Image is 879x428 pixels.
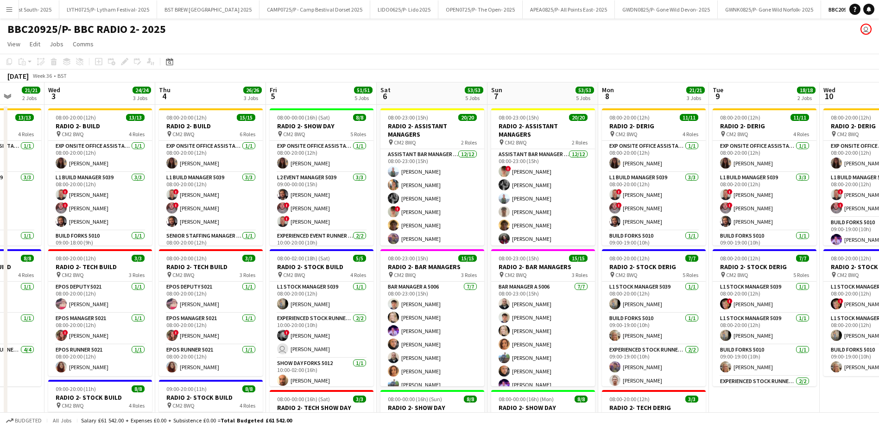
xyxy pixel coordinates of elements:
span: 08:00-20:00 (12h) [720,114,760,121]
span: 20/20 [458,114,477,121]
span: CM2 8WQ [62,271,84,278]
span: ! [173,202,179,208]
span: 3 Roles [572,271,588,278]
span: ! [284,202,290,208]
app-card-role: Build Forks 50101/109:00-19:00 (10h)[PERSON_NAME] [713,345,816,376]
app-job-card: 08:00-23:00 (15h)20/20RADIO 2- ASSISTANT MANAGERS CM2 8WQ2 RolesAssistant Bar Manager 500612/1208... [380,108,484,245]
span: Sat [380,86,391,94]
app-card-role: Build Forks 50101/109:00-18:00 (9h) [48,231,152,262]
span: Sun [491,86,502,94]
span: ! [838,189,843,195]
app-card-role: EPOS Runner 50211/108:00-20:00 (12h)[PERSON_NAME] [159,345,263,376]
app-card-role: L2 Event Manager 50393/309:00-00:00 (15h)[PERSON_NAME]![PERSON_NAME]![PERSON_NAME] [270,172,373,231]
span: CM2 8WQ [615,271,638,278]
span: ! [727,298,733,304]
div: 3 Jobs [244,94,261,101]
span: 15/15 [237,114,255,121]
span: ! [838,298,843,304]
span: Wed [48,86,60,94]
span: 2 Roles [572,139,588,146]
h3: RADIO 2- TECH BUILD [48,263,152,271]
span: CM2 8WQ [726,271,748,278]
span: ! [506,166,511,171]
span: 8 [601,91,614,101]
app-job-card: 08:00-20:00 (12h)3/3RADIO 2- TECH BUILD CM2 8WQ3 RolesEPOS Deputy 50211/108:00-20:00 (12h)[PERSON... [48,249,152,376]
app-card-role: EPOS Runner 50211/108:00-20:00 (12h)[PERSON_NAME] [48,345,152,376]
div: 08:00-20:00 (12h)7/7RADIO 2- STOCK DERIG CM2 8WQ5 RolesL1 Stock Manager 50391/108:00-20:00 (12h)[... [602,249,706,386]
button: Budgeted [5,415,43,426]
app-card-role: L1 Build Manager 50393/308:00-20:00 (12h)![PERSON_NAME]![PERSON_NAME][PERSON_NAME] [48,172,152,231]
span: CM2 8WQ [172,271,195,278]
h3: RADIO 2- BUILD [159,122,263,130]
app-card-role: Build Forks 50101/109:00-19:00 (10h) [602,231,706,262]
span: 3 Roles [240,271,255,278]
span: 08:00-23:00 (15h) [499,114,539,121]
app-card-role: Senior Staffing Manager 50391/108:00-20:00 (12h) [159,231,263,262]
app-card-role: L1 Stock Manager 50391/108:00-20:00 (12h)[PERSON_NAME] [602,282,706,313]
h3: RADIO 2- STOCK BUILD [270,263,373,271]
span: ! [284,330,290,335]
app-card-role: Exp Onsite Office Assistant 50121/108:00-20:00 (12h)[PERSON_NAME] [713,141,816,172]
span: Total Budgeted £61 542.00 [221,417,292,424]
div: 08:00-20:00 (12h)11/11RADIO 2- DERIG CM2 8WQ4 RolesExp Onsite Office Assistant 50121/108:00-20:00... [713,108,816,245]
app-card-role: Bar Manager A 50067/708:00-23:00 (15h)[PERSON_NAME][PERSON_NAME][PERSON_NAME][PERSON_NAME][PERSON... [491,282,595,394]
span: 3/3 [242,255,255,262]
span: ! [727,202,733,208]
span: Week 36 [31,72,54,79]
span: 08:00-20:00 (12h) [831,255,871,262]
app-card-role: L1 Build Manager 50393/308:00-20:00 (12h)![PERSON_NAME]![PERSON_NAME][PERSON_NAME] [159,172,263,231]
span: 4 [158,91,171,101]
span: 08:00-23:00 (15h) [388,255,428,262]
app-card-role: Experienced Stock Runner 50122/210:00-20:00 (10h)![PERSON_NAME] [PERSON_NAME] [270,313,373,358]
app-card-role: Exp Onsite Office Assistant 50121/108:00-20:00 (12h)[PERSON_NAME] [159,141,263,172]
span: 8/8 [353,114,366,121]
div: 5 Jobs [576,94,594,101]
span: 5 Roles [793,271,809,278]
div: 08:00-23:00 (15h)15/15RADIO 2- BAR MANAGERS CM2 8WQ3 RolesBar Manager A 50067/708:00-23:00 (15h)[... [380,249,484,386]
span: 7/7 [796,255,809,262]
app-card-role: L1 Stock Manager 50391/108:00-20:00 (12h)[PERSON_NAME] [713,313,816,345]
app-card-role: L1 Build Manager 50393/308:00-20:00 (12h)![PERSON_NAME]![PERSON_NAME][PERSON_NAME] [713,172,816,231]
span: 3 [47,91,60,101]
h3: RADIO 2- SHOW DAY [380,403,484,412]
span: 08:00-00:00 (16h) (Sun) [388,396,442,403]
span: 5/5 [353,255,366,262]
span: 15/15 [458,255,477,262]
span: 8/8 [132,385,145,392]
span: ! [616,189,622,195]
span: 11/11 [790,114,809,121]
button: GWDN0825/P- Gone Wild Devon- 2025 [615,0,718,19]
div: 5 Jobs [465,94,483,101]
span: CM2 8WQ [837,271,859,278]
span: 3 Roles [129,271,145,278]
span: 3 Roles [461,271,477,278]
span: ! [63,202,68,208]
span: CM2 8WQ [62,402,84,409]
h3: RADIO 2- SHOW DAY [491,403,595,412]
span: CM2 8WQ [172,131,195,138]
span: CM2 8WQ [394,139,416,146]
div: 08:00-02:00 (18h) (Sat)5/5RADIO 2- STOCK BUILD CM2 8WQ4 RolesL1 Stock Manager 50391/108:00-20:00 ... [270,249,373,386]
span: 7 [490,91,502,101]
span: 5 [268,91,277,101]
span: CM2 8WQ [615,131,638,138]
span: 08:00-23:00 (15h) [388,114,428,121]
span: 6 [379,91,391,101]
app-card-role: Exp Onsite Office Assistant 50121/108:00-20:00 (12h)[PERSON_NAME] [270,141,373,172]
app-job-card: 08:00-20:00 (12h)7/7RADIO 2- STOCK DERIG CM2 8WQ5 RolesL1 Stock Manager 50391/108:00-20:00 (12h)!... [713,249,816,386]
div: BST [57,72,67,79]
span: 08:00-02:00 (18h) (Sat) [277,255,330,262]
div: Salary £61 542.00 + Expenses £0.00 + Subsistence £0.00 = [81,417,292,424]
app-card-role: L1 Stock Manager 50391/108:00-20:00 (12h)[PERSON_NAME] [270,282,373,313]
span: Fri [270,86,277,94]
span: 08:00-20:00 (12h) [720,255,760,262]
span: 13/13 [15,114,34,121]
span: 8/8 [575,396,588,403]
app-job-card: 08:00-20:00 (12h)3/3RADIO 2- TECH BUILD CM2 8WQ3 RolesEPOS Deputy 50211/108:00-20:00 (12h)[PERSON... [159,249,263,376]
span: Edit [30,40,40,48]
span: CM2 8WQ [837,131,859,138]
app-job-card: 08:00-00:00 (16h) (Sat)8/8RADIO 2- SHOW DAY CM2 8WQ5 RolesExp Onsite Office Assistant 50121/108:0... [270,108,373,245]
span: Comms [73,40,94,48]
